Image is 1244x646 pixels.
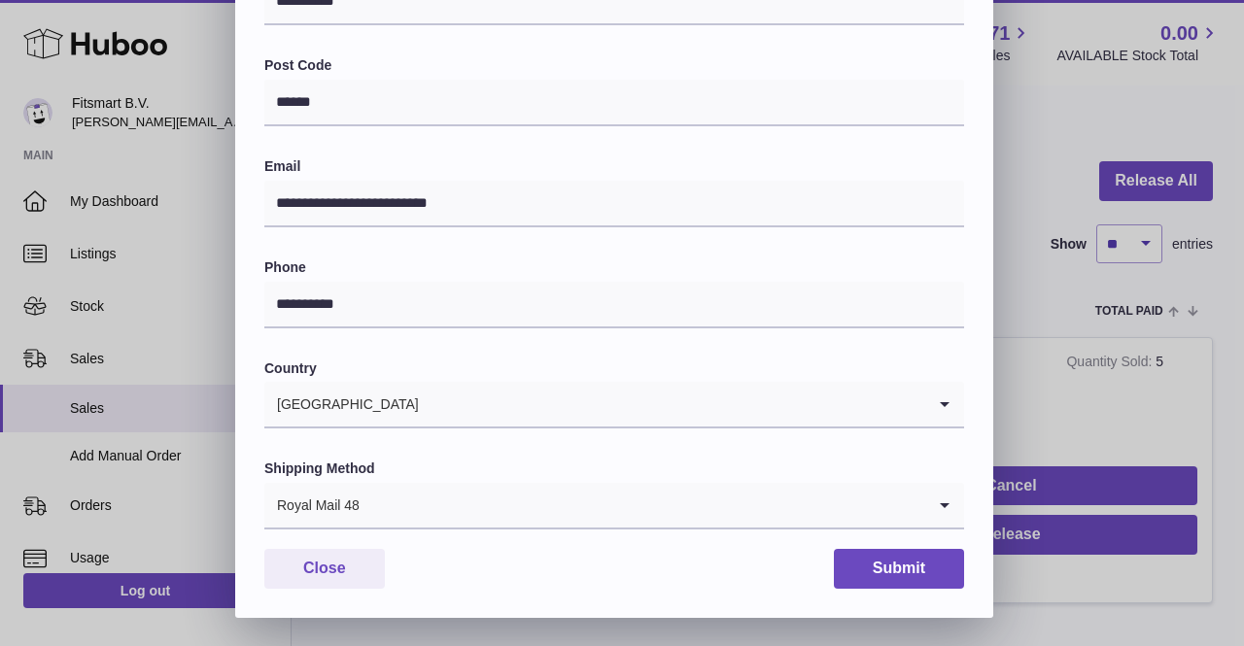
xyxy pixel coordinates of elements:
input: Search for option [420,382,925,426]
label: Shipping Method [264,459,964,478]
label: Post Code [264,56,964,75]
span: [GEOGRAPHIC_DATA] [264,382,420,426]
div: Search for option [264,483,964,529]
label: Email [264,157,964,176]
input: Search for option [361,483,925,527]
label: Phone [264,258,964,277]
span: Royal Mail 48 [264,483,361,527]
button: Submit [834,549,964,589]
div: Search for option [264,382,964,428]
label: Country [264,359,964,378]
button: Close [264,549,385,589]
